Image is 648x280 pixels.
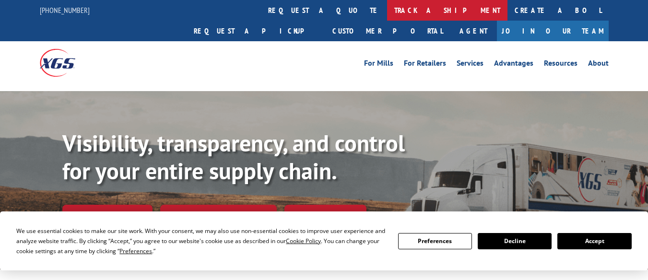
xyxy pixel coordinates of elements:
[364,59,393,70] a: For Mills
[62,128,405,186] b: Visibility, transparency, and control for your entire supply chain.
[398,233,472,249] button: Preferences
[160,205,277,225] a: Calculate transit time
[478,233,552,249] button: Decline
[497,21,609,41] a: Join Our Team
[284,205,366,225] a: XGS ASSISTANT
[494,59,533,70] a: Advantages
[16,226,386,256] div: We use essential cookies to make our site work. With your consent, we may also use non-essential ...
[187,21,325,41] a: Request a pickup
[286,237,321,245] span: Cookie Policy
[325,21,450,41] a: Customer Portal
[457,59,483,70] a: Services
[588,59,609,70] a: About
[119,247,152,255] span: Preferences
[557,233,631,249] button: Accept
[40,5,90,15] a: [PHONE_NUMBER]
[404,59,446,70] a: For Retailers
[544,59,577,70] a: Resources
[450,21,497,41] a: Agent
[62,205,153,225] a: Track shipment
